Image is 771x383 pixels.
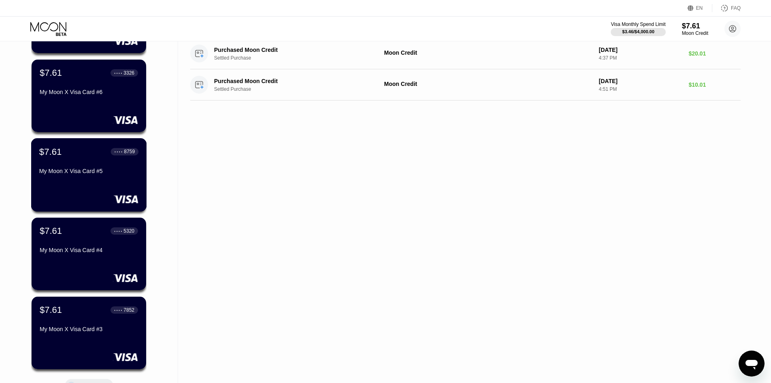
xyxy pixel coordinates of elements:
[32,218,146,290] div: $7.61● ● ● ●5320My Moon X Visa Card #4
[114,230,122,232] div: ● ● ● ●
[214,47,371,53] div: Purchased Moon Credit
[39,146,62,157] div: $7.61
[114,72,122,74] div: ● ● ● ●
[611,21,665,27] div: Visa Monthly Spend Limit
[599,55,682,61] div: 4:37 PM
[123,228,134,234] div: 5320
[731,5,741,11] div: FAQ
[40,326,138,332] div: My Moon X Visa Card #3
[123,307,134,313] div: 7852
[32,297,146,369] div: $7.61● ● ● ●7852My Moon X Visa Card #3
[214,78,371,84] div: Purchased Moon Credit
[599,47,682,53] div: [DATE]
[384,81,593,87] div: Moon Credit
[688,81,741,88] div: $10.01
[739,351,765,377] iframe: Button to launch messaging window
[214,86,383,92] div: Settled Purchase
[682,30,708,36] div: Moon Credit
[190,69,741,101] div: Purchased Moon CreditSettled PurchaseMoon Credit[DATE]4:51 PM$10.01
[688,4,712,12] div: EN
[40,68,62,78] div: $7.61
[40,226,62,236] div: $7.61
[214,55,383,61] div: Settled Purchase
[123,70,134,76] div: 3326
[682,22,708,30] div: $7.61
[40,305,62,315] div: $7.61
[611,21,665,36] div: Visa Monthly Spend Limit$3.46/$4,000.00
[622,29,654,34] div: $3.46 / $4,000.00
[115,150,123,153] div: ● ● ● ●
[190,38,741,69] div: Purchased Moon CreditSettled PurchaseMoon Credit[DATE]4:37 PM$20.01
[114,309,122,311] div: ● ● ● ●
[39,168,138,174] div: My Moon X Visa Card #5
[384,49,593,56] div: Moon Credit
[124,149,135,154] div: 8759
[599,78,682,84] div: [DATE]
[40,89,138,95] div: My Moon X Visa Card #6
[696,5,703,11] div: EN
[688,50,741,57] div: $20.01
[32,139,146,211] div: $7.61● ● ● ●8759My Moon X Visa Card #5
[32,60,146,132] div: $7.61● ● ● ●3326My Moon X Visa Card #6
[599,86,682,92] div: 4:51 PM
[40,247,138,253] div: My Moon X Visa Card #4
[712,4,741,12] div: FAQ
[682,22,708,36] div: $7.61Moon Credit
